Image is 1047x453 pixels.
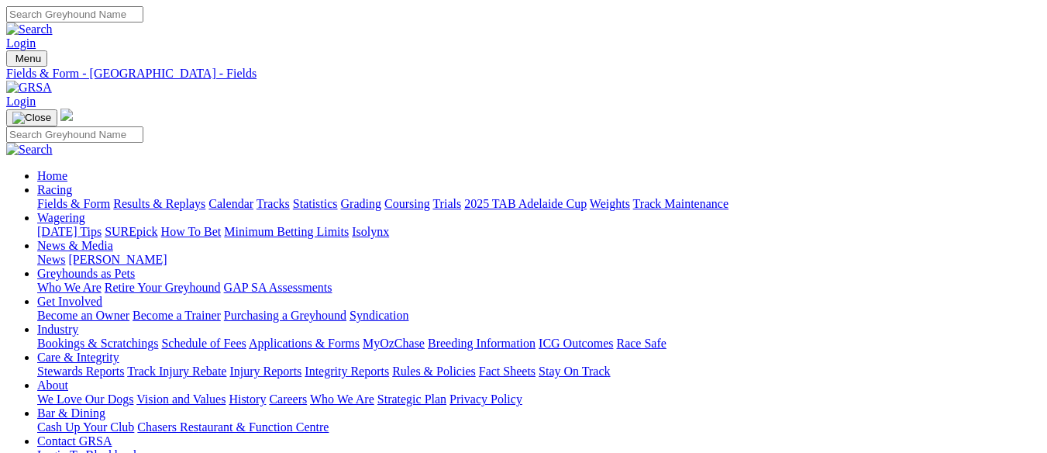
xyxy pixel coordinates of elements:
a: Bookings & Scratchings [37,337,158,350]
a: Minimum Betting Limits [224,225,349,238]
img: logo-grsa-white.png [60,109,73,121]
a: Isolynx [352,225,389,238]
img: Close [12,112,51,124]
a: Rules & Policies [392,365,476,378]
a: Fields & Form [37,197,110,210]
a: Race Safe [616,337,666,350]
a: Schedule of Fees [161,337,246,350]
a: Get Involved [37,295,102,308]
a: Stay On Track [539,365,610,378]
a: Racing [37,183,72,196]
input: Search [6,126,143,143]
a: Weights [590,197,630,210]
div: Get Involved [37,309,1041,323]
a: Track Maintenance [633,197,728,210]
a: Who We Are [37,281,102,294]
div: Greyhounds as Pets [37,281,1041,295]
a: Who We Are [310,392,374,406]
button: Toggle navigation [6,109,57,126]
button: Toggle navigation [6,50,47,67]
a: How To Bet [161,225,222,238]
a: Retire Your Greyhound [105,281,221,294]
div: Industry [37,337,1041,351]
a: Fields & Form - [GEOGRAPHIC_DATA] - Fields [6,67,1041,81]
a: Injury Reports [229,365,301,378]
a: SUREpick [105,225,157,238]
div: Racing [37,197,1041,211]
a: Careers [269,392,307,406]
a: Tracks [257,197,290,210]
a: Care & Integrity [37,351,119,364]
input: Search [6,6,143,22]
a: Wagering [37,211,85,224]
a: Become a Trainer [133,309,221,322]
img: GRSA [6,81,52,95]
a: Home [37,169,67,182]
a: Industry [37,323,78,336]
a: Syndication [350,309,408,322]
a: Vision and Values [136,392,226,406]
a: Strategic Plan [377,392,446,406]
div: About [37,392,1041,406]
a: MyOzChase [363,337,425,350]
a: Coursing [384,197,430,210]
a: Track Injury Rebate [127,365,226,378]
a: Contact GRSA [37,434,112,448]
a: Calendar [208,197,253,210]
a: Become an Owner [37,309,129,322]
div: News & Media [37,253,1041,267]
a: Grading [341,197,381,210]
a: Applications & Forms [249,337,360,350]
div: Bar & Dining [37,420,1041,434]
span: Menu [15,53,41,64]
a: Stewards Reports [37,365,124,378]
a: History [229,392,266,406]
a: Trials [432,197,461,210]
a: [DATE] Tips [37,225,102,238]
a: Privacy Policy [449,392,522,406]
a: News & Media [37,239,113,252]
a: ICG Outcomes [539,337,613,350]
a: Bar & Dining [37,406,105,420]
a: [PERSON_NAME] [68,253,167,266]
a: Chasers Restaurant & Function Centre [137,420,329,434]
a: Breeding Information [428,337,536,350]
a: Login [6,36,36,50]
a: Integrity Reports [305,365,389,378]
a: 2025 TAB Adelaide Cup [464,197,587,210]
a: GAP SA Assessments [224,281,332,294]
a: About [37,379,68,392]
img: Search [6,143,53,157]
a: Purchasing a Greyhound [224,309,346,322]
img: Search [6,22,53,36]
div: Care & Integrity [37,365,1041,379]
a: News [37,253,65,266]
div: Wagering [37,225,1041,239]
a: Results & Replays [113,197,205,210]
a: Greyhounds as Pets [37,267,135,280]
a: Fact Sheets [479,365,536,378]
a: Statistics [293,197,338,210]
a: Login [6,95,36,108]
a: We Love Our Dogs [37,392,133,406]
a: Cash Up Your Club [37,420,134,434]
